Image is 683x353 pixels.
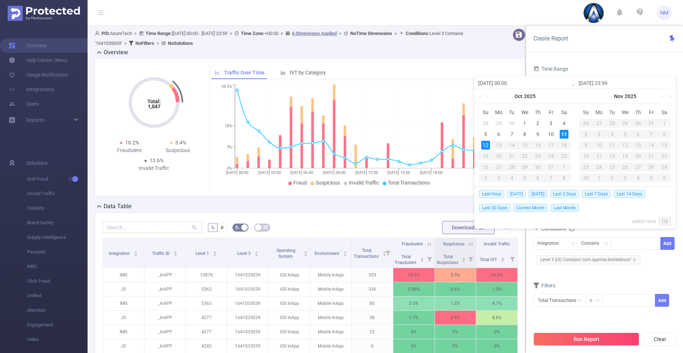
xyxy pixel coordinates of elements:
div: 23 [579,163,593,171]
tspan: [DATE] 09:00 [323,170,346,175]
td: November 10, 2025 [593,140,606,151]
i: icon: down [571,241,575,247]
a: Ok [659,217,671,226]
td: November 13, 2025 [632,140,645,151]
b: No Time Dimensions [350,31,392,36]
td: November 15, 2025 [658,140,671,151]
span: Last 3 Days [550,190,579,198]
input: Start date [478,79,571,88]
span: Invalid Traffic [349,180,379,186]
div: 19 [619,152,632,160]
th: Sun [579,107,593,118]
button: Run Report [533,333,639,346]
i: icon: bg-colors [235,225,239,229]
div: 3 [593,130,606,139]
span: Su [479,109,492,116]
td: October 27, 2025 [593,118,606,129]
a: select time [632,214,656,228]
div: 12 [619,141,632,150]
td: October 31, 2025 [544,162,557,172]
div: 28 [481,119,490,128]
div: 7 [508,130,516,139]
td: December 1, 2025 [593,172,606,183]
div: 19 [479,152,492,160]
td: November 11, 2025 [606,140,619,151]
tspan: 1,047 [147,104,160,109]
td: October 25, 2025 [557,151,571,162]
div: 3 [619,174,632,182]
span: Attention [27,303,88,318]
td: September 28, 2025 [479,118,492,129]
a: Last year (Control + left) [477,89,487,104]
span: Create Report [533,35,568,42]
td: November 26, 2025 [619,162,632,172]
a: Reports [26,113,44,127]
td: October 16, 2025 [531,140,544,151]
div: 24 [544,152,557,160]
button: Download PDF [442,221,495,234]
div: Fraudulent [105,147,154,154]
th: Tue [505,107,518,118]
a: Usage Notification [9,67,68,82]
div: 18 [557,141,571,150]
div: 7 [544,174,557,182]
div: 9 [533,130,542,139]
div: 20 [492,152,505,160]
span: > [392,31,399,36]
td: November 4, 2025 [505,172,518,183]
a: 2025 [523,89,536,104]
td: October 22, 2025 [518,151,532,162]
td: October 12, 2025 [479,140,492,151]
div: 21 [505,152,518,160]
th: Tue [606,107,619,118]
div: ≥ [590,294,597,306]
td: October 30, 2025 [531,162,544,172]
span: Solutions [26,156,47,170]
div: 1 [557,163,571,171]
td: November 25, 2025 [606,162,619,172]
td: October 15, 2025 [518,140,532,151]
span: 13.6% [150,158,163,163]
div: 23 [531,152,544,160]
img: Protected Media [8,6,80,21]
div: 8 [557,174,571,182]
td: October 20, 2025 [492,151,505,162]
td: October 4, 2025 [557,118,571,129]
th: Mon [492,107,505,118]
span: Mo [492,109,505,116]
td: November 3, 2025 [593,129,606,140]
span: Tu [505,109,518,116]
div: 30 [579,174,593,182]
b: PID: [101,31,110,36]
span: Passport [27,245,88,259]
td: November 23, 2025 [579,162,593,172]
div: 25 [557,152,571,160]
span: 10.2% [125,140,139,146]
span: Mo [593,109,606,116]
td: November 4, 2025 [606,129,619,140]
td: October 23, 2025 [531,151,544,162]
th: Sun [479,107,492,118]
a: Users [9,97,39,111]
div: 25 [606,163,619,171]
td: October 17, 2025 [544,140,557,151]
span: Engagement [27,318,88,332]
tspan: [DATE] 00:00 [226,170,248,175]
i: icon: down [604,241,609,247]
b: Time Range: [146,31,172,36]
a: 2025 [624,89,637,104]
b: Time Zone: [241,31,265,36]
div: 6 [632,130,645,139]
tspan: 9% [227,145,232,150]
td: October 28, 2025 [505,162,518,172]
td: October 6, 2025 [492,129,505,140]
div: 18 [606,152,619,160]
b: No Solutions [168,40,193,46]
td: December 5, 2025 [645,172,658,183]
div: 6 [531,174,544,182]
td: December 6, 2025 [658,172,671,183]
i: icon: bar-chart [281,70,286,75]
th: Sat [658,107,671,118]
div: 14 [505,141,518,150]
td: October 8, 2025 [518,129,532,140]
